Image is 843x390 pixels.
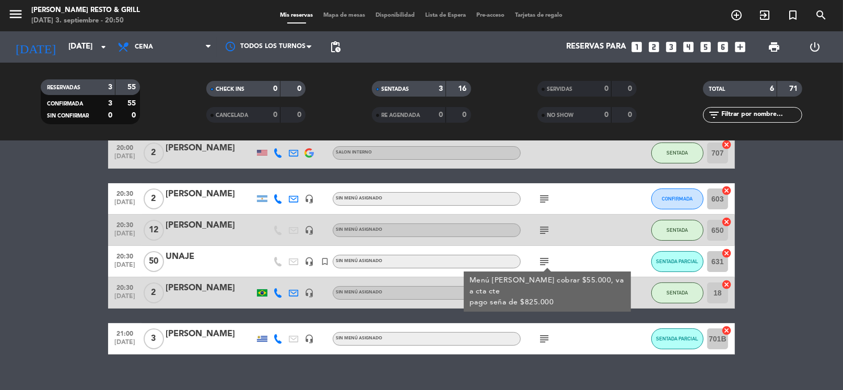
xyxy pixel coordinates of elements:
[273,111,277,119] strong: 0
[108,84,112,91] strong: 3
[510,13,568,18] span: Tarjetas de regalo
[721,185,732,196] i: cancel
[458,85,469,92] strong: 16
[97,41,110,53] i: arrow_drop_down
[651,188,704,209] button: CONFIRMADA
[470,275,626,308] div: Menú [PERSON_NAME] cobrar $55.000, va a cta cte pago seña de $825.000
[112,262,138,274] span: [DATE]
[716,40,730,54] i: looks_6
[336,150,372,155] span: SALON INTERNO
[305,226,314,235] i: headset_mic
[112,153,138,165] span: [DATE]
[144,188,164,209] span: 2
[651,251,704,272] button: SENTADA PARCIAL
[336,336,382,340] span: Sin menú asignado
[547,87,572,92] span: SERVIDAS
[662,196,693,202] span: CONFIRMADA
[112,281,138,293] span: 20:30
[709,87,725,92] span: TOTAL
[721,109,802,121] input: Filtrar por nombre...
[651,143,704,163] button: SENTADA
[657,336,699,341] span: SENTADA PARCIAL
[651,328,704,349] button: SENTADA PARCIAL
[789,85,800,92] strong: 71
[320,257,330,266] i: turned_in_not
[144,328,164,349] span: 3
[166,250,254,264] div: UNAJE
[216,113,248,118] span: CANCELADA
[112,339,138,351] span: [DATE]
[112,199,138,211] span: [DATE]
[647,40,661,54] i: looks_two
[108,112,112,119] strong: 0
[144,220,164,241] span: 12
[305,288,314,298] i: headset_mic
[31,16,140,26] div: [DATE] 3. septiembre - 20:50
[8,6,24,26] button: menu
[651,220,704,241] button: SENTADA
[758,9,771,21] i: exit_to_app
[721,325,732,336] i: cancel
[144,143,164,163] span: 2
[336,196,382,200] span: Sin menú asignado
[628,111,634,119] strong: 0
[112,141,138,153] span: 20:00
[166,281,254,295] div: [PERSON_NAME]
[305,148,314,158] img: google-logo.png
[604,111,608,119] strong: 0
[667,227,688,233] span: SENTADA
[112,218,138,230] span: 20:30
[721,248,732,258] i: cancel
[721,279,732,290] i: cancel
[305,194,314,204] i: headset_mic
[699,40,712,54] i: looks_5
[47,113,89,119] span: SIN CONFIRMAR
[630,40,643,54] i: looks_one
[381,87,409,92] span: SENTADAS
[112,293,138,305] span: [DATE]
[547,113,573,118] span: NO SHOW
[809,41,821,53] i: power_settings_new
[787,9,799,21] i: turned_in_not
[657,258,699,264] span: SENTADA PARCIAL
[297,85,303,92] strong: 0
[721,139,732,150] i: cancel
[371,13,420,18] span: Disponibilidad
[319,13,371,18] span: Mapa de mesas
[538,255,551,268] i: subject
[275,13,319,18] span: Mis reservas
[664,40,678,54] i: looks_3
[628,85,634,92] strong: 0
[604,85,608,92] strong: 0
[132,112,138,119] strong: 0
[667,150,688,156] span: SENTADA
[651,282,704,303] button: SENTADA
[538,193,551,205] i: subject
[47,101,83,107] span: CONFIRMADA
[770,85,774,92] strong: 6
[8,6,24,22] i: menu
[708,109,721,121] i: filter_list
[730,9,743,21] i: add_circle_outline
[439,85,443,92] strong: 3
[166,187,254,201] div: [PERSON_NAME]
[144,251,164,272] span: 50
[127,84,138,91] strong: 55
[381,113,420,118] span: RE AGENDADA
[273,85,277,92] strong: 0
[127,100,138,107] strong: 55
[166,327,254,341] div: [PERSON_NAME]
[216,87,244,92] span: CHECK INS
[420,13,472,18] span: Lista de Espera
[795,31,836,63] div: LOG OUT
[112,327,138,339] span: 21:00
[815,9,827,21] i: search
[166,219,254,232] div: [PERSON_NAME]
[768,41,781,53] span: print
[336,259,382,263] span: Sin menú asignado
[667,290,688,296] span: SENTADA
[8,36,63,58] i: [DATE]
[721,217,732,227] i: cancel
[112,230,138,242] span: [DATE]
[166,141,254,155] div: [PERSON_NAME]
